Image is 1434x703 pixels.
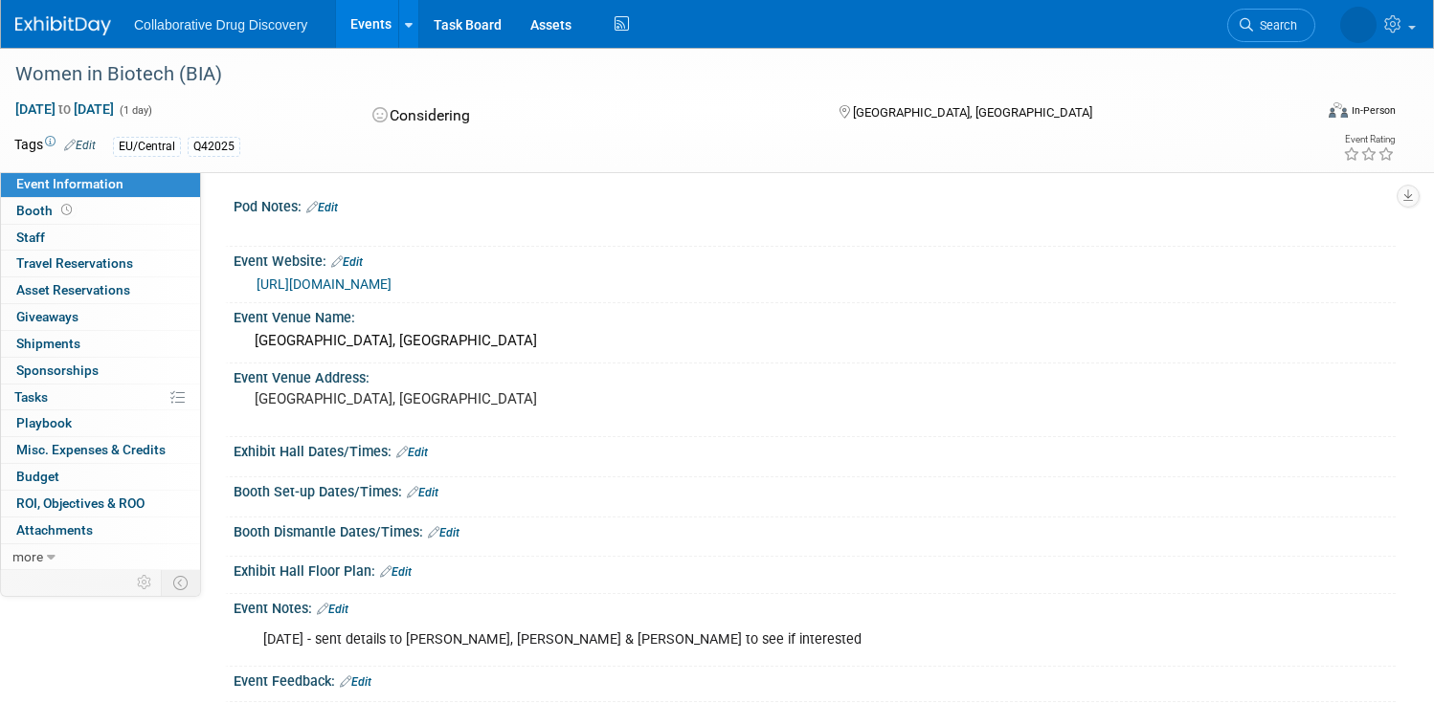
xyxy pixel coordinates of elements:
span: Collaborative Drug Discovery [134,17,307,33]
a: Asset Reservations [1,277,200,303]
a: Staff [1,225,200,251]
div: Event Venue Address: [234,363,1396,387]
a: more [1,544,200,570]
span: Tasks [14,389,48,405]
div: Event Rating [1343,135,1395,144]
span: Attachments [16,522,93,538]
a: ROI, Objectives & ROO [1,491,200,516]
a: Budget [1,464,200,490]
div: Event Venue Name: [234,303,1396,327]
span: Asset Reservations [16,282,130,297]
td: Personalize Event Tab Strip [128,570,162,595]
span: Playbook [16,415,72,430]
span: Budget [16,469,59,484]
div: Event Notes: [234,594,1396,619]
div: [GEOGRAPHIC_DATA], [GEOGRAPHIC_DATA] [248,326,1381,356]
a: Edit [64,139,96,152]
span: Event Information [16,176,123,191]
a: Booth [1,198,200,224]
a: Edit [380,565,412,579]
span: Booth not reserved yet [57,203,76,217]
span: ROI, Objectives & ROO [16,495,145,511]
span: Booth [16,203,76,218]
span: to [56,101,74,117]
img: ExhibitDay [15,16,111,35]
span: [DATE] [DATE] [14,100,115,118]
td: Tags [14,135,96,157]
a: Edit [331,255,363,269]
a: Giveaways [1,304,200,330]
a: [URL][DOMAIN_NAME] [257,276,392,292]
span: Misc. Expenses & Credits [16,442,166,457]
pre: [GEOGRAPHIC_DATA], [GEOGRAPHIC_DATA] [255,390,697,407]
a: Playbook [1,410,200,436]
div: Event Website: [234,247,1396,272]
div: Considering [367,99,808,133]
a: Edit [317,603,348,616]
span: (1 day) [118,104,152,117]
div: Exhibit Hall Floor Plan: [234,557,1396,582]
span: Shipments [16,336,80,351]
div: Event Feedback: [234,667,1396,692]
span: Search [1253,18,1297,33]
img: Lauren Kossy [1340,7,1377,43]
a: Sponsorships [1,358,200,384]
img: Format-Inperson.png [1329,102,1348,118]
div: Q42025 [188,137,240,157]
a: Edit [306,201,338,214]
span: Giveaways [16,309,78,324]
a: Event Information [1,171,200,197]
a: Search [1227,9,1315,42]
span: [GEOGRAPHIC_DATA], [GEOGRAPHIC_DATA] [853,105,1092,120]
a: Edit [396,446,428,459]
div: Women in Biotech (BIA) [9,57,1278,92]
a: Edit [407,486,438,499]
td: Toggle Event Tabs [162,570,201,595]
div: In-Person [1351,103,1396,118]
div: EU/Central [113,137,181,157]
a: Misc. Expenses & Credits [1,437,200,463]
a: Tasks [1,384,200,410]
a: Edit [340,675,371,689]
div: Booth Dismantle Dates/Times: [234,517,1396,542]
div: Booth Set-up Dates/Times: [234,477,1396,502]
div: [DATE] - sent details to [PERSON_NAME], [PERSON_NAME] & [PERSON_NAME] to see if interested [250,621,1173,659]
span: Travel Reservations [16,255,133,271]
div: Event Format [1190,99,1397,128]
a: Travel Reservations [1,251,200,276]
span: more [12,549,43,564]
div: Exhibit Hall Dates/Times: [234,437,1396,462]
a: Attachments [1,517,200,543]
a: Edit [428,526,459,539]
div: Pod Notes: [234,192,1396,217]
span: Sponsorships [16,362,99,378]
span: Staff [16,230,45,245]
a: Shipments [1,331,200,357]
